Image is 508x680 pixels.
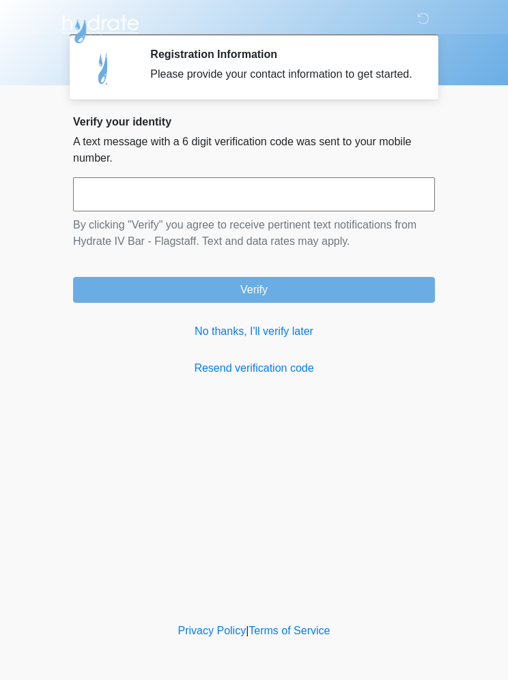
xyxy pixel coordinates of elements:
h2: Verify your identity [73,115,435,128]
a: Terms of Service [249,625,330,636]
img: Hydrate IV Bar - Flagstaff Logo [59,10,141,44]
a: No thanks, I'll verify later [73,323,435,340]
p: By clicking "Verify" you agree to receive pertinent text notifications from Hydrate IV Bar - Flag... [73,217,435,250]
img: Agent Avatar [83,48,124,89]
a: Resend verification code [73,360,435,376]
button: Verify [73,277,435,303]
p: A text message with a 6 digit verification code was sent to your mobile number. [73,134,435,166]
a: | [246,625,249,636]
div: Please provide your contact information to get started. [150,66,414,83]
a: Privacy Policy [178,625,246,636]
